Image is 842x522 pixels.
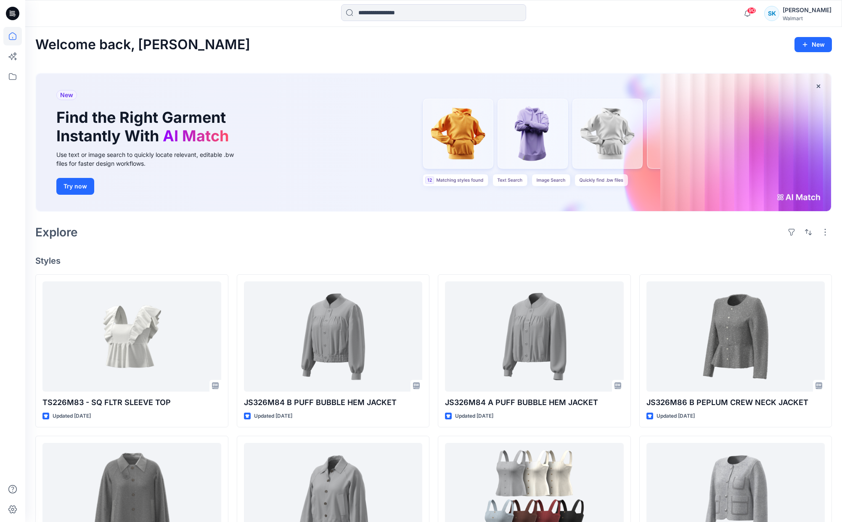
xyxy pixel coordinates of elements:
[783,15,831,21] div: Walmart
[244,281,423,391] a: JS326M84 B PUFF BUBBLE HEM JACKET
[783,5,831,15] div: [PERSON_NAME]
[657,412,695,421] p: Updated [DATE]
[35,256,832,266] h4: Styles
[35,225,78,239] h2: Explore
[42,397,221,408] p: TS226M83 - SQ FLTR SLEEVE TOP
[163,127,229,145] span: AI Match
[56,109,233,145] h1: Find the Right Garment Instantly With
[646,281,825,391] a: JS326M86 B PEPLUM CREW NECK JACKET
[764,6,779,21] div: SK
[254,412,292,421] p: Updated [DATE]
[35,37,250,53] h2: Welcome back, [PERSON_NAME]
[747,7,756,14] span: 90
[794,37,832,52] button: New
[53,412,91,421] p: Updated [DATE]
[56,150,246,168] div: Use text or image search to quickly locate relevant, editable .bw files for faster design workflows.
[445,397,624,408] p: JS326M84 A PUFF BUBBLE HEM JACKET
[455,412,493,421] p: Updated [DATE]
[42,281,221,391] a: TS226M83 - SQ FLTR SLEEVE TOP
[244,397,423,408] p: JS326M84 B PUFF BUBBLE HEM JACKET
[60,90,73,100] span: New
[646,397,825,408] p: JS326M86 B PEPLUM CREW NECK JACKET
[445,281,624,391] a: JS326M84 A PUFF BUBBLE HEM JACKET
[56,178,94,195] button: Try now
